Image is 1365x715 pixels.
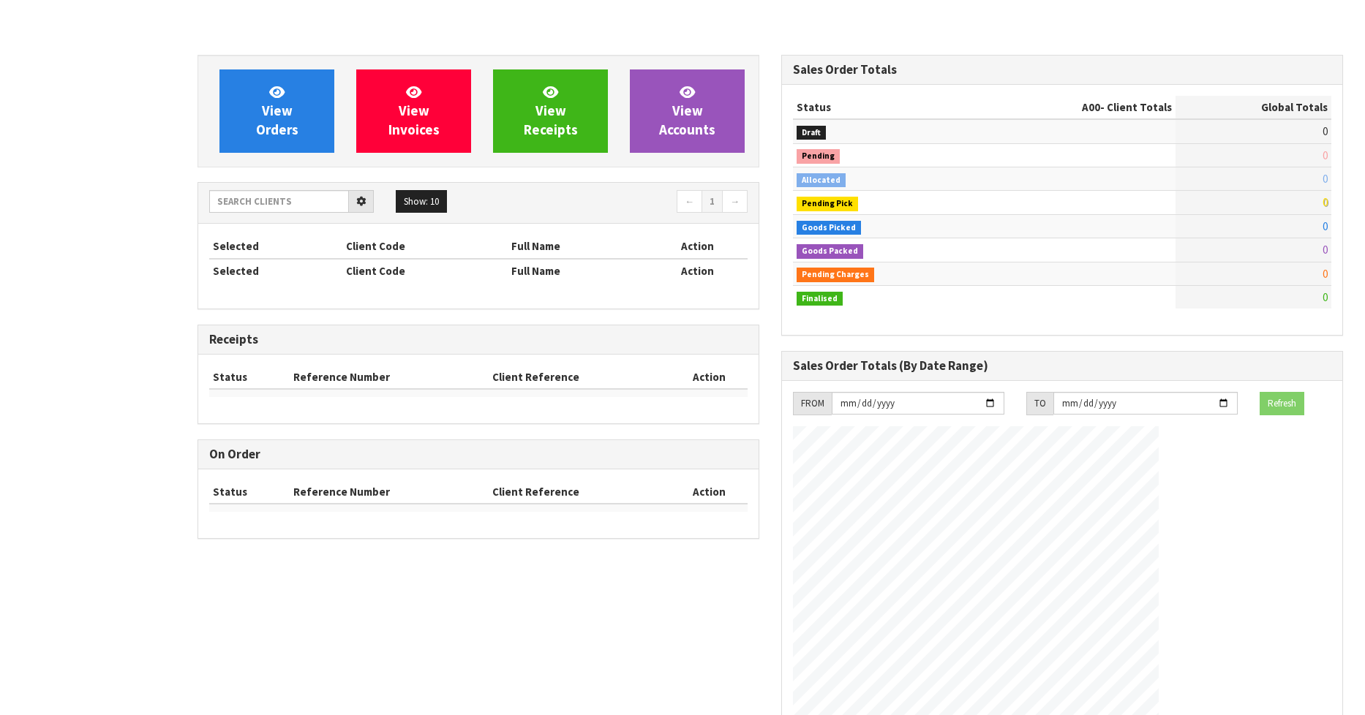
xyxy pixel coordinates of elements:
span: 0 [1323,148,1328,162]
th: Selected [209,259,342,282]
th: Full Name [508,235,647,258]
h3: Sales Order Totals (By Date Range) [793,359,1331,373]
th: - Client Totals [971,96,1176,119]
a: 1 [702,190,723,213]
span: A00 [1082,100,1100,114]
div: FROM [793,392,832,415]
th: Reference Number [290,366,489,389]
a: ViewOrders [219,69,334,153]
span: 0 [1323,172,1328,186]
th: Client Code [342,259,508,282]
th: Action [670,366,748,389]
a: ViewAccounts [630,69,745,153]
th: Reference Number [290,480,489,504]
a: ← [677,190,702,213]
th: Status [793,96,971,119]
h3: Sales Order Totals [793,63,1331,77]
h3: On Order [209,447,748,461]
span: 0 [1323,290,1328,304]
span: View Accounts [659,83,715,138]
span: 0 [1323,124,1328,138]
th: Global Totals [1176,96,1331,119]
span: 0 [1323,195,1328,209]
button: Refresh [1260,392,1304,415]
a: ViewReceipts [493,69,608,153]
span: 0 [1323,219,1328,233]
span: Finalised [797,292,843,306]
th: Action [670,480,748,504]
nav: Page navigation [489,190,748,216]
th: Client Reference [489,480,670,504]
th: Client Code [342,235,508,258]
span: 0 [1323,243,1328,257]
input: Search clients [209,190,349,213]
th: Action [647,235,748,258]
a: ViewInvoices [356,69,471,153]
span: Draft [797,126,826,140]
div: TO [1026,392,1053,415]
span: Goods Picked [797,221,861,235]
a: → [722,190,748,213]
span: Allocated [797,173,846,188]
span: View Invoices [388,83,440,138]
span: Pending [797,149,840,164]
th: Full Name [508,259,647,282]
th: Status [209,480,290,504]
h3: Receipts [209,333,748,347]
button: Show: 10 [396,190,447,213]
span: 0 [1323,267,1328,281]
th: Selected [209,235,342,258]
th: Client Reference [489,366,670,389]
th: Status [209,366,290,389]
th: Action [647,259,748,282]
span: View Receipts [524,83,578,138]
span: View Orders [256,83,298,138]
span: Pending Charges [797,268,874,282]
span: Goods Packed [797,244,863,259]
span: Pending Pick [797,197,858,211]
